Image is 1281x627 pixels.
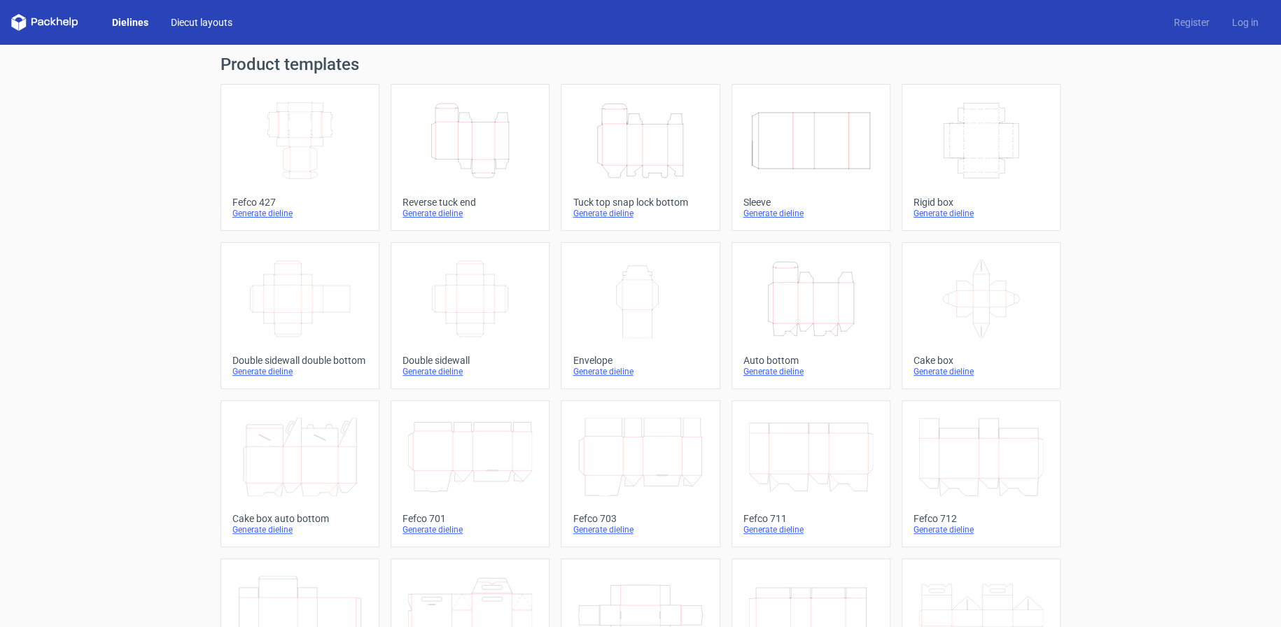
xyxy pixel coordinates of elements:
[220,84,379,231] a: Fefco 427Generate dieline
[232,355,367,366] div: Double sidewall double bottom
[402,355,538,366] div: Double sidewall
[402,513,538,524] div: Fefco 701
[561,400,720,547] a: Fefco 703Generate dieline
[402,366,538,377] div: Generate dieline
[160,15,244,29] a: Diecut layouts
[743,208,878,219] div: Generate dieline
[402,197,538,208] div: Reverse tuck end
[731,242,890,389] a: Auto bottomGenerate dieline
[101,15,160,29] a: Dielines
[402,208,538,219] div: Generate dieline
[731,400,890,547] a: Fefco 711Generate dieline
[913,197,1049,208] div: Rigid box
[573,197,708,208] div: Tuck top snap lock bottom
[913,524,1049,535] div: Generate dieline
[743,366,878,377] div: Generate dieline
[232,524,367,535] div: Generate dieline
[232,366,367,377] div: Generate dieline
[220,242,379,389] a: Double sidewall double bottomGenerate dieline
[232,513,367,524] div: Cake box auto bottom
[1221,15,1270,29] a: Log in
[573,366,708,377] div: Generate dieline
[573,513,708,524] div: Fefco 703
[573,355,708,366] div: Envelope
[561,242,720,389] a: EnvelopeGenerate dieline
[913,513,1049,524] div: Fefco 712
[391,400,549,547] a: Fefco 701Generate dieline
[232,208,367,219] div: Generate dieline
[743,197,878,208] div: Sleeve
[913,355,1049,366] div: Cake box
[902,84,1060,231] a: Rigid boxGenerate dieline
[902,242,1060,389] a: Cake boxGenerate dieline
[391,84,549,231] a: Reverse tuck endGenerate dieline
[743,355,878,366] div: Auto bottom
[743,524,878,535] div: Generate dieline
[402,524,538,535] div: Generate dieline
[391,242,549,389] a: Double sidewallGenerate dieline
[902,400,1060,547] a: Fefco 712Generate dieline
[573,524,708,535] div: Generate dieline
[220,400,379,547] a: Cake box auto bottomGenerate dieline
[232,197,367,208] div: Fefco 427
[731,84,890,231] a: SleeveGenerate dieline
[743,513,878,524] div: Fefco 711
[573,208,708,219] div: Generate dieline
[1163,15,1221,29] a: Register
[913,208,1049,219] div: Generate dieline
[220,56,1060,73] h1: Product templates
[913,366,1049,377] div: Generate dieline
[561,84,720,231] a: Tuck top snap lock bottomGenerate dieline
